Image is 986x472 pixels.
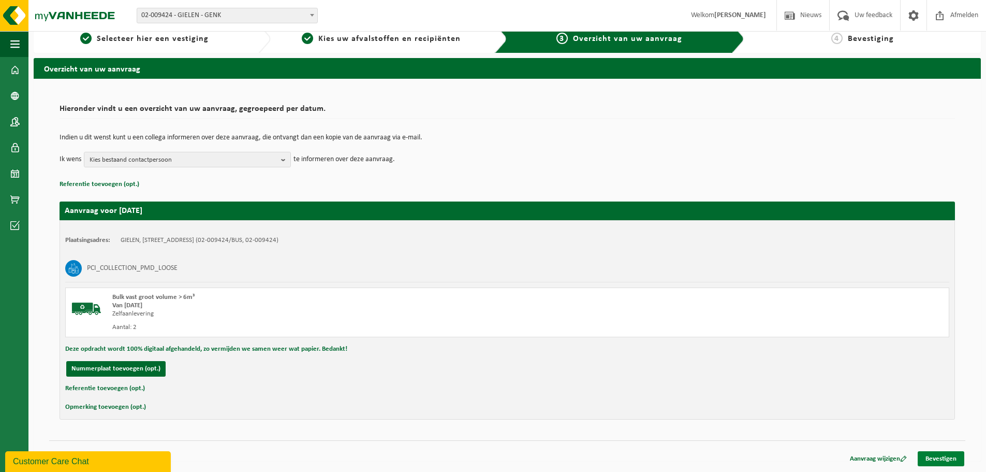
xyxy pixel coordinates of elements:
[80,33,92,44] span: 1
[137,8,318,23] span: 02-009424 - GIELEN - GENK
[71,293,102,324] img: BL-SO-LV.png
[5,449,173,472] iframe: chat widget
[112,323,549,332] div: Aantal: 2
[60,178,139,191] button: Referentie toevoegen (opt.)
[573,35,682,43] span: Overzicht van uw aanvraag
[60,105,955,119] h2: Hieronder vindt u een overzicht van uw aanvraag, gegroepeerd per datum.
[39,33,250,45] a: 1Selecteer hier een vestiging
[302,33,313,44] span: 2
[112,310,549,318] div: Zelfaanlevering
[848,35,894,43] span: Bevestiging
[112,294,195,301] span: Bulk vast groot volume > 6m³
[66,361,166,377] button: Nummerplaat toevoegen (opt.)
[556,33,568,44] span: 3
[65,207,142,215] strong: Aanvraag voor [DATE]
[137,8,317,23] span: 02-009424 - GIELEN - GENK
[121,236,278,245] td: GIELEN, [STREET_ADDRESS] (02-009424/BUS, 02-009424)
[65,401,146,414] button: Opmerking toevoegen (opt.)
[112,302,142,309] strong: Van [DATE]
[60,134,955,141] p: Indien u dit wenst kunt u een collega informeren over deze aanvraag, die ontvangt dan een kopie v...
[90,152,277,168] span: Kies bestaand contactpersoon
[84,152,291,167] button: Kies bestaand contactpersoon
[65,382,145,395] button: Referentie toevoegen (opt.)
[97,35,209,43] span: Selecteer hier een vestiging
[276,33,487,45] a: 2Kies uw afvalstoffen en recipiënten
[918,451,964,466] a: Bevestigen
[714,11,766,19] strong: [PERSON_NAME]
[318,35,461,43] span: Kies uw afvalstoffen en recipiënten
[65,342,347,356] button: Deze opdracht wordt 100% digitaal afgehandeld, zo vermijden we samen weer wat papier. Bedankt!
[831,33,843,44] span: 4
[87,260,178,277] h3: PCI_COLLECTION_PMD_LOOSE
[60,152,81,167] p: Ik wens
[65,237,110,244] strong: Plaatsingsadres:
[842,451,915,466] a: Aanvraag wijzigen
[293,152,395,167] p: te informeren over deze aanvraag.
[34,58,981,78] h2: Overzicht van uw aanvraag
